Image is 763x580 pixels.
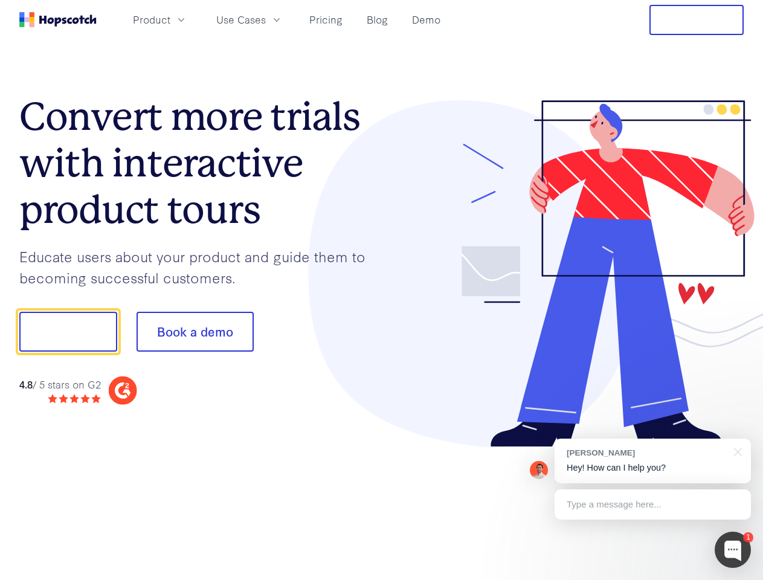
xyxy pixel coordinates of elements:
button: Use Cases [209,10,290,30]
a: Pricing [304,10,347,30]
h1: Convert more trials with interactive product tours [19,94,382,233]
div: Type a message here... [555,489,751,520]
button: Show me! [19,312,117,352]
span: Product [133,12,170,27]
button: Product [126,10,195,30]
strong: 4.8 [19,377,33,391]
img: Mark Spera [530,461,548,479]
div: 1 [743,532,753,543]
a: Demo [407,10,445,30]
a: Blog [362,10,393,30]
a: Home [19,12,97,27]
button: Free Trial [649,5,744,35]
button: Book a demo [137,312,254,352]
p: Hey! How can I help you? [567,462,739,474]
div: / 5 stars on G2 [19,377,101,392]
p: Educate users about your product and guide them to becoming successful customers. [19,246,382,288]
div: [PERSON_NAME] [567,447,727,459]
span: Use Cases [216,12,266,27]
